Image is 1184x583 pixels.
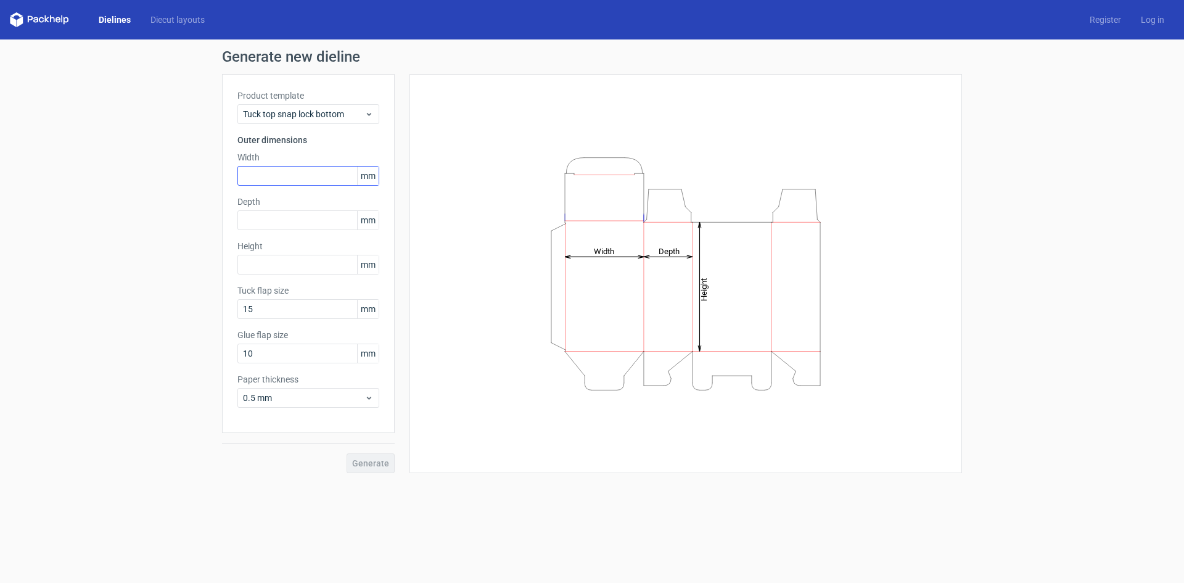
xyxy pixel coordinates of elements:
tspan: Width [594,246,614,255]
span: mm [357,167,379,185]
a: Register [1080,14,1131,26]
label: Tuck flap size [237,284,379,297]
label: Product template [237,89,379,102]
h1: Generate new dieline [222,49,962,64]
label: Depth [237,196,379,208]
span: Tuck top snap lock bottom [243,108,364,120]
span: mm [357,211,379,229]
tspan: Depth [659,246,680,255]
label: Width [237,151,379,163]
tspan: Height [699,278,709,300]
a: Log in [1131,14,1174,26]
span: mm [357,344,379,363]
a: Dielines [89,14,141,26]
a: Diecut layouts [141,14,215,26]
label: Paper thickness [237,373,379,386]
span: mm [357,300,379,318]
h3: Outer dimensions [237,134,379,146]
span: 0.5 mm [243,392,364,404]
label: Glue flap size [237,329,379,341]
span: mm [357,255,379,274]
label: Height [237,240,379,252]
